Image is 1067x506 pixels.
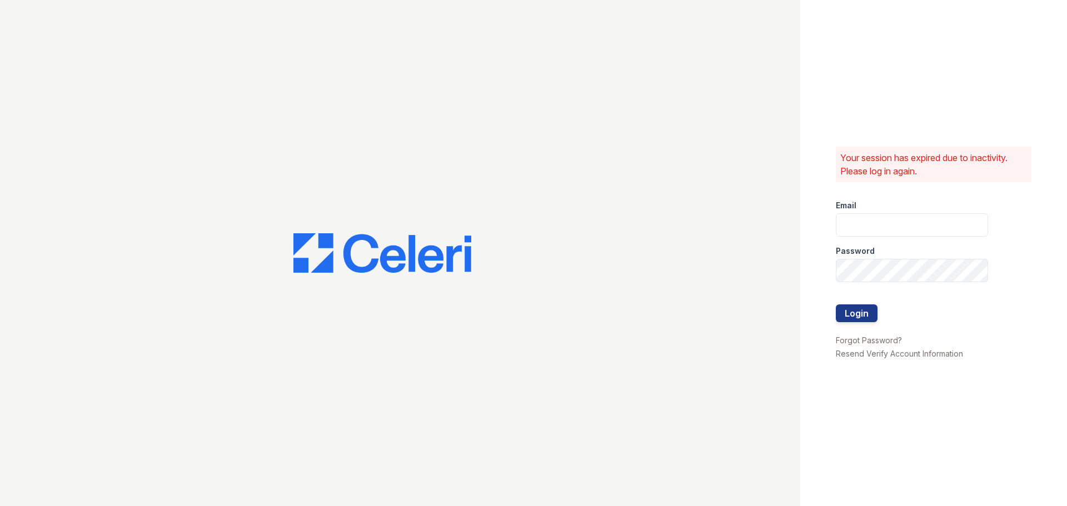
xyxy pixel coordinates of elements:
label: Email [836,200,856,211]
img: CE_Logo_Blue-a8612792a0a2168367f1c8372b55b34899dd931a85d93a1a3d3e32e68fde9ad4.png [293,233,471,273]
a: Forgot Password? [836,335,902,345]
p: Your session has expired due to inactivity. Please log in again. [840,151,1027,178]
button: Login [836,304,877,322]
a: Resend Verify Account Information [836,349,963,358]
label: Password [836,246,875,257]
